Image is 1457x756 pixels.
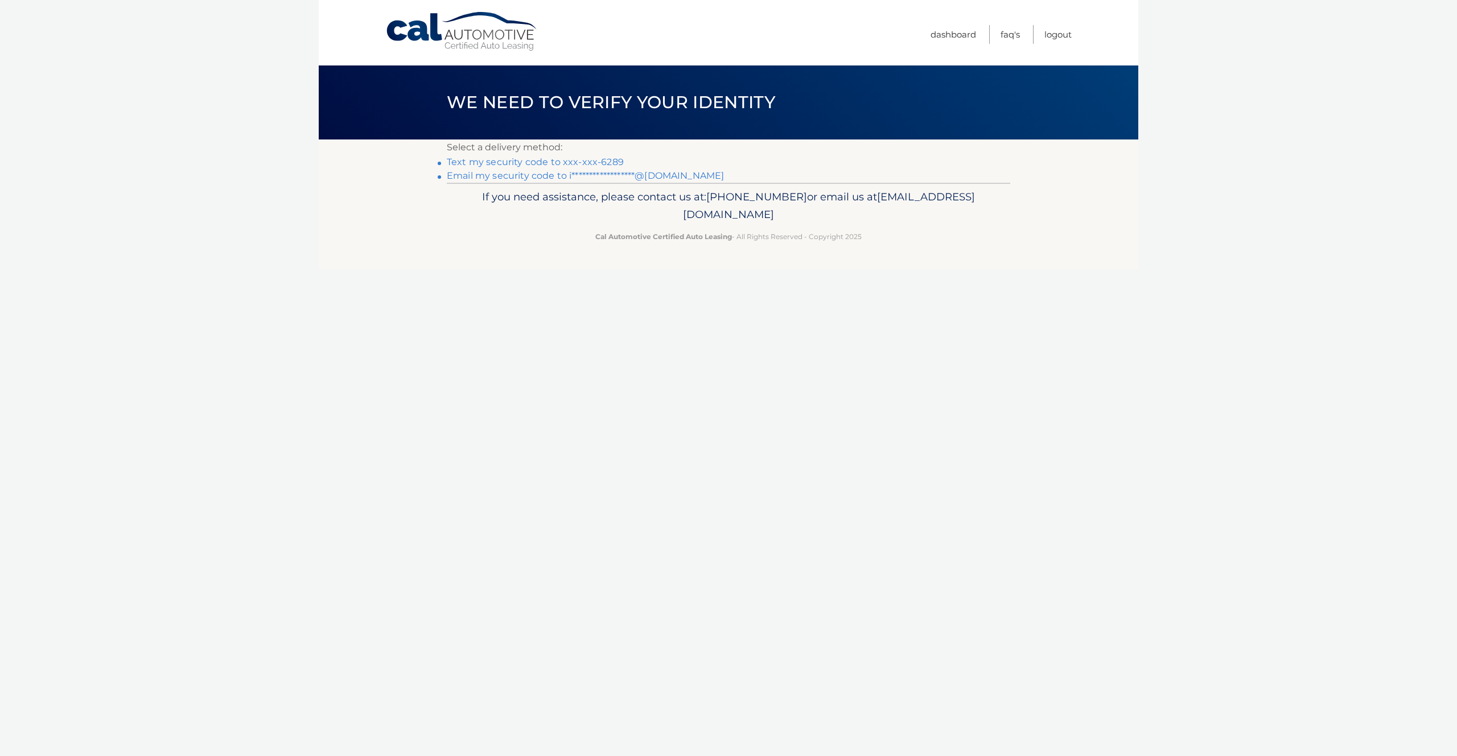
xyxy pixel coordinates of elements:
[385,11,539,52] a: Cal Automotive
[447,139,1010,155] p: Select a delivery method:
[595,232,732,241] strong: Cal Automotive Certified Auto Leasing
[931,25,976,44] a: Dashboard
[706,190,807,203] span: [PHONE_NUMBER]
[1001,25,1020,44] a: FAQ's
[454,231,1003,243] p: - All Rights Reserved - Copyright 2025
[447,92,775,113] span: We need to verify your identity
[1044,25,1072,44] a: Logout
[454,188,1003,224] p: If you need assistance, please contact us at: or email us at
[447,157,624,167] a: Text my security code to xxx-xxx-6289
